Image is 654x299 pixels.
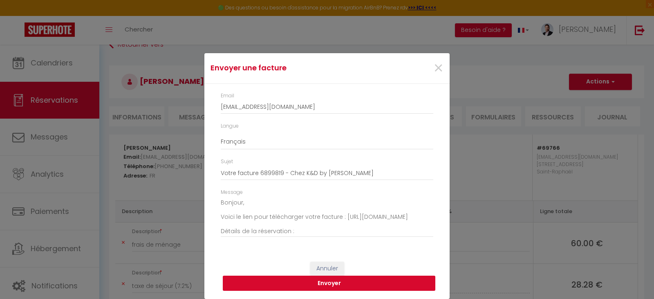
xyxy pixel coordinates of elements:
label: Langue [221,122,239,130]
label: Message [221,189,243,196]
button: Close [433,60,443,77]
label: Sujet [221,158,233,166]
button: Annuler [310,262,344,276]
h4: Envoyer une facture [211,62,362,74]
span: × [433,56,443,81]
label: Email [221,92,234,100]
button: Envoyer [223,276,435,291]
